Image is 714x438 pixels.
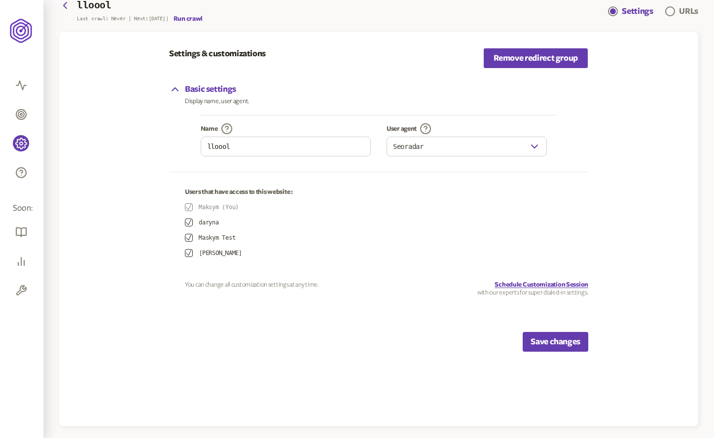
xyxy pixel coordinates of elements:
label: User agent [387,125,417,133]
a: Settings [608,5,653,17]
span: daryna [199,219,219,226]
div: Navigation [608,5,698,17]
input: e.g. Example [201,137,370,156]
p: with our experts for super dialed-in settings. [185,289,588,296]
p: Users that have access to this website : [185,188,588,196]
button: Save changes [523,332,588,352]
span: Maskym Test [199,234,235,242]
p: You can change all customization settings at any time. [185,281,319,289]
p: Last crawl: Never | Next: [DATE] | [77,16,169,22]
a: Remove redirect group [483,48,588,69]
p: Basic settings [185,83,250,95]
span: [PERSON_NAME] [199,249,242,257]
a: URLs [665,5,698,17]
p: Settings & customizations [169,48,266,60]
input: user agent [387,137,529,156]
p: Display name, user agent. [185,97,250,105]
button: Run crawl [174,15,203,23]
a: Schedule Customization Session [495,281,588,289]
div: Settings [622,5,653,17]
label: Name [201,125,218,133]
div: URLs [679,5,698,17]
span: Soon: [13,203,31,214]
